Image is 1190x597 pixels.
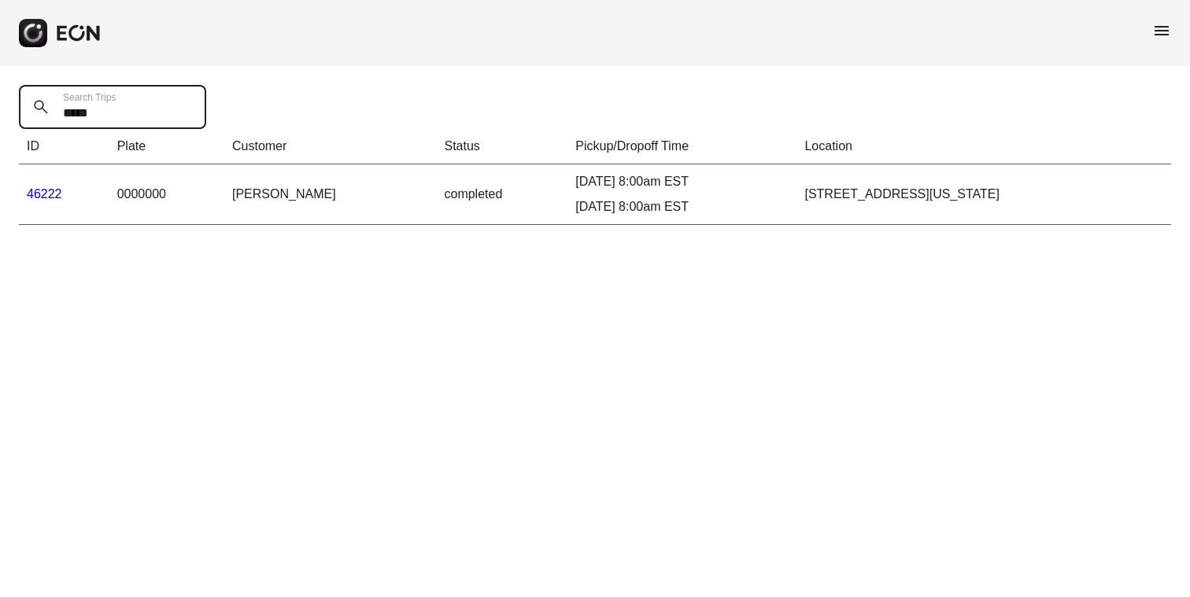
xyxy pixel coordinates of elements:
[19,129,109,164] th: ID
[436,164,567,225] td: completed
[575,197,789,216] div: [DATE] 8:00am EST
[1152,21,1171,40] span: menu
[224,164,437,225] td: [PERSON_NAME]
[109,164,224,225] td: 0000000
[567,129,796,164] th: Pickup/Dropoff Time
[796,129,1171,164] th: Location
[63,91,116,104] label: Search Trips
[796,164,1171,225] td: [STREET_ADDRESS][US_STATE]
[109,129,224,164] th: Plate
[436,129,567,164] th: Status
[224,129,437,164] th: Customer
[27,187,62,201] a: 46222
[575,172,789,191] div: [DATE] 8:00am EST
